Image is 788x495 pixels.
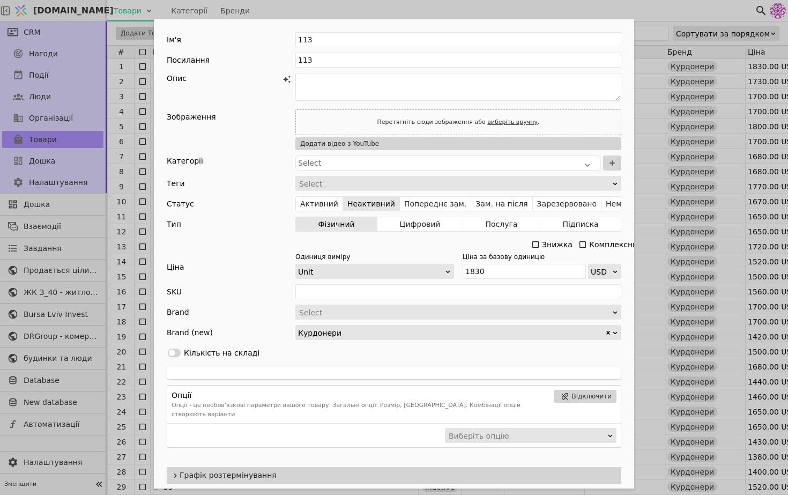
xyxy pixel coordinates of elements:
span: Select [298,159,321,167]
button: Попереднє зам. [400,196,471,211]
button: Неактивний [343,196,400,211]
button: Цифровий [377,217,463,232]
button: Зарезервовано [533,196,601,211]
div: Знижка [542,237,573,252]
button: Фізичний [296,217,377,232]
div: Статус [167,196,194,211]
div: Ціна [167,262,295,279]
div: Виберіть опцію [449,428,606,444]
div: Ціна за базову одиницю [463,252,531,262]
p: Опції - це необов'язкові параметри вашого товару. Загальні опції: Розмір, [GEOGRAPHIC_DATA]. Комб... [172,401,549,419]
div: Тип [167,217,181,232]
div: Brand [167,305,189,320]
button: Зам. на після [471,196,532,211]
div: Одиниця виміру [295,252,364,262]
div: Теги [167,176,185,191]
div: Комплексний [589,237,642,252]
div: USD [591,264,612,279]
div: SKU [167,284,182,299]
div: Перетягніть сюди зображення або . [374,115,542,129]
h3: Опції [172,390,549,401]
button: Послуга [463,217,540,232]
button: Додати відео з YouTube [295,137,621,150]
div: Категорії [167,156,295,171]
div: Brand (new) [167,325,213,340]
div: Unit [298,264,444,279]
div: Курдонери [298,326,605,339]
button: Підписка [540,217,621,232]
div: Add Opportunity [154,19,634,489]
div: Опис [167,73,280,84]
div: Select [299,305,611,320]
div: Посилання [167,53,210,68]
button: Немає [601,196,635,211]
div: Кількість на складі [184,348,259,359]
div: Ім'я [167,32,181,47]
button: Активний [296,196,343,211]
button: Відключити [554,390,616,403]
a: виберіть вручну [487,119,538,125]
span: Графік розтермінування [180,470,617,481]
div: Зображення [167,109,216,124]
